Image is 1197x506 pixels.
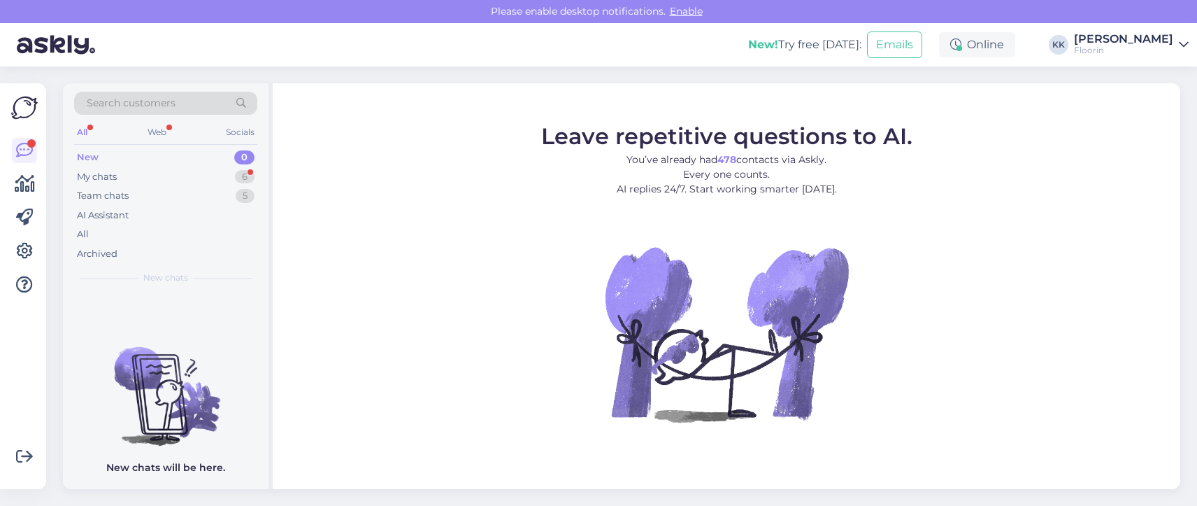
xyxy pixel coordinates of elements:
[145,123,169,141] div: Web
[236,189,255,203] div: 5
[234,150,255,164] div: 0
[77,247,117,261] div: Archived
[1049,35,1068,55] div: KK
[1074,34,1189,56] a: [PERSON_NAME]Floorin
[143,272,188,284] span: New chats
[77,189,129,203] div: Team chats
[77,170,117,184] div: My chats
[87,96,175,111] span: Search customers
[223,123,257,141] div: Socials
[867,31,922,58] button: Emails
[106,461,225,475] p: New chats will be here.
[939,32,1015,57] div: Online
[748,38,778,51] b: New!
[77,209,129,223] div: AI Assistant
[11,94,38,121] img: Askly Logo
[666,5,707,17] span: Enable
[717,153,736,166] b: 478
[1074,34,1173,45] div: [PERSON_NAME]
[77,227,89,241] div: All
[235,170,255,184] div: 6
[541,122,912,150] span: Leave repetitive questions to AI.
[77,150,99,164] div: New
[748,36,861,53] div: Try free [DATE]:
[74,123,90,141] div: All
[541,153,912,197] p: You’ve already had contacts via Askly. Every one counts. AI replies 24/7. Start working smarter [...
[601,208,852,460] img: No Chat active
[63,322,268,448] img: No chats
[1074,45,1173,56] div: Floorin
